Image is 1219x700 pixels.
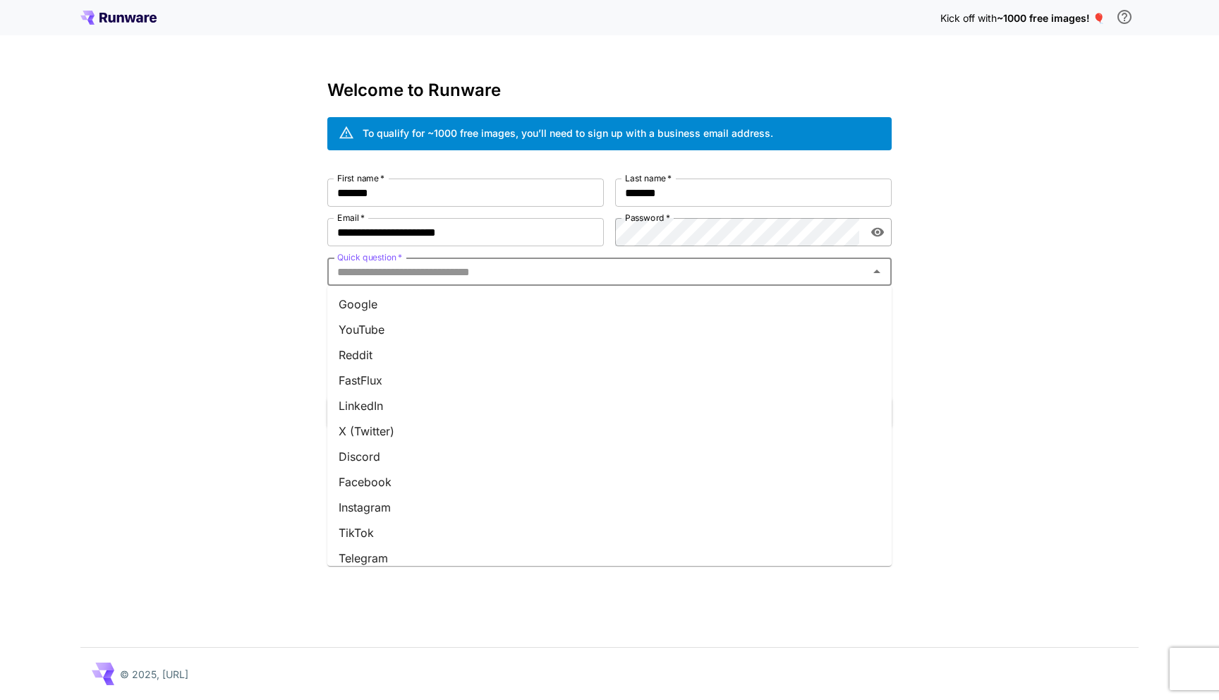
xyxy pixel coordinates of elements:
span: Kick off with [940,12,997,24]
label: Email [337,212,365,224]
li: YouTube [327,317,892,342]
label: First name [337,172,384,184]
li: Telegram [327,545,892,571]
button: In order to qualify for free credit, you need to sign up with a business email address and click ... [1110,3,1139,31]
label: Last name [625,172,672,184]
li: Discord [327,444,892,469]
li: Facebook [327,469,892,495]
button: toggle password visibility [865,219,890,245]
div: To qualify for ~1000 free images, you’ll need to sign up with a business email address. [363,126,773,140]
li: Reddit [327,342,892,368]
li: TikTok [327,520,892,545]
button: Close [867,262,887,282]
span: ~1000 free images! 🎈 [997,12,1105,24]
label: Quick question [337,251,402,263]
li: Google [327,291,892,317]
label: Password [625,212,670,224]
h3: Welcome to Runware [327,80,892,100]
li: FastFlux [327,368,892,393]
li: Instagram [327,495,892,520]
li: X (Twitter) [327,418,892,444]
li: LinkedIn [327,393,892,418]
p: © 2025, [URL] [120,667,188,682]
